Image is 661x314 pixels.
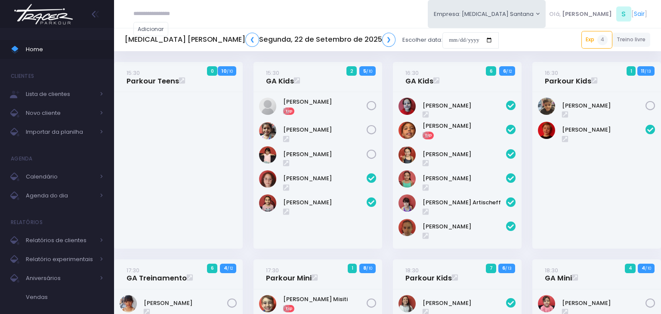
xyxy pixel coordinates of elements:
[120,295,137,312] img: Julia Bergo Costruba
[423,102,506,110] a: [PERSON_NAME]
[127,69,140,77] small: 15:30
[259,295,276,312] img: Bernardo O. Misiti
[26,44,103,55] span: Home
[597,35,608,45] span: 4
[222,68,227,74] strong: 10
[645,266,651,271] small: / 10
[366,266,372,271] small: / 10
[127,68,179,86] a: 15:30Parkour Teens
[423,174,506,183] a: [PERSON_NAME]
[127,266,187,283] a: 17:30GA Treinamento
[11,68,34,85] h4: Clientes
[398,122,416,139] img: Giovanna de Souza Nunes
[538,122,555,139] img: Artur Vernaglia Bagatin
[133,22,169,36] a: Adicionar
[26,254,95,265] span: Relatório experimentais
[266,68,294,86] a: 15:30GA Kids
[11,214,43,231] h4: Relatórios
[641,68,645,74] strong: 11
[259,194,276,212] img: Niara Belisário Cruz
[405,266,419,274] small: 18:30
[545,266,572,283] a: 18:30GA Mini
[26,126,95,138] span: Importar da planilha
[398,194,416,212] img: Manuella Oliveira Artischeff
[125,30,499,50] div: Escolher data:
[11,150,33,167] h4: Agenda
[348,264,357,273] span: 1
[283,174,367,183] a: [PERSON_NAME]
[423,222,506,231] a: [PERSON_NAME]
[26,108,95,119] span: Novo cliente
[259,170,276,188] img: Manuella Brandão oliveira
[634,9,645,18] a: Sair
[26,89,95,100] span: Lista de clientes
[26,171,95,182] span: Calendário
[538,98,555,115] img: Pedro Henrique Negrão Tateishi
[125,33,395,47] h5: [MEDICAL_DATA] [PERSON_NAME] Segunda, 22 de Setembro de 2025
[405,69,419,77] small: 16:30
[506,69,512,74] small: / 12
[283,98,367,106] a: [PERSON_NAME]
[224,265,227,271] strong: 4
[266,266,312,283] a: 17:30Parkour Mini
[398,146,416,163] img: Isabella Yamaguchi
[423,122,506,130] a: [PERSON_NAME]
[642,265,645,271] strong: 4
[486,264,496,273] span: 7
[545,266,558,274] small: 18:30
[405,266,452,283] a: 18:30Parkour Kids
[538,295,555,312] img: Alice Bento jaber
[562,10,612,18] span: [PERSON_NAME]
[227,69,233,74] small: / 10
[612,33,651,47] a: Treino livre
[283,198,367,207] a: [PERSON_NAME]
[398,219,416,236] img: Rafaela tiosso zago
[549,10,561,18] span: Olá,
[505,266,512,271] small: / 13
[486,66,496,76] span: 6
[562,102,646,110] a: [PERSON_NAME]
[625,264,636,273] span: 4
[259,146,276,163] img: Manuella Velloso Beio
[398,98,416,115] img: Gabriela Jordão Izumida
[546,4,650,24] div: [ ]
[627,66,636,76] span: 1
[423,150,506,159] a: [PERSON_NAME]
[227,266,233,271] small: / 12
[346,66,357,76] span: 2
[26,190,95,201] span: Agenda do dia
[581,31,612,48] a: Exp4
[545,69,558,77] small: 16:30
[26,292,103,303] span: Vendas
[207,264,217,273] span: 6
[26,273,95,284] span: Aniversários
[144,299,227,308] a: [PERSON_NAME]
[26,235,95,246] span: Relatórios de clientes
[366,69,372,74] small: / 10
[398,295,416,312] img: Alice Rovea Sousa
[398,170,416,188] img: Larissa Yamaguchi
[363,68,366,74] strong: 5
[283,126,367,134] a: [PERSON_NAME]
[266,69,279,77] small: 15:30
[503,68,506,74] strong: 6
[562,126,646,134] a: [PERSON_NAME]
[616,6,631,22] span: S
[363,265,366,271] strong: 8
[645,69,651,74] small: / 13
[562,299,646,308] a: [PERSON_NAME]
[283,150,367,159] a: [PERSON_NAME]
[266,266,279,274] small: 17:30
[405,68,433,86] a: 16:30GA Kids
[545,68,591,86] a: 16:30Parkour Kids
[245,33,259,47] a: ❮
[207,66,217,76] span: 0
[283,295,367,304] a: [PERSON_NAME] Misiti
[423,198,506,207] a: [PERSON_NAME] Artischeff
[502,265,505,271] strong: 6
[382,33,396,47] a: ❯
[259,122,276,139] img: Chiara Marques Fantin
[259,98,276,115] img: Alícia Saori Martins Gomes
[127,266,139,274] small: 17:30
[423,299,506,308] a: [PERSON_NAME]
